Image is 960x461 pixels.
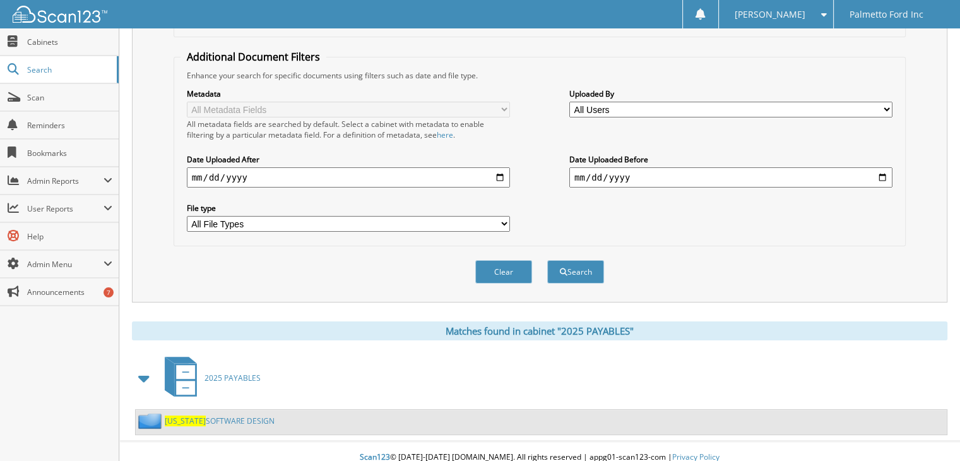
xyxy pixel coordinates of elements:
[13,6,107,23] img: scan123-logo-white.svg
[437,129,453,140] a: here
[27,176,104,186] span: Admin Reports
[27,92,112,103] span: Scan
[187,88,510,99] label: Metadata
[547,260,604,284] button: Search
[475,260,532,284] button: Clear
[187,203,510,213] label: File type
[569,167,892,188] input: end
[187,119,510,140] div: All metadata fields are searched by default. Select a cabinet with metadata to enable filtering b...
[187,154,510,165] label: Date Uploaded After
[735,11,805,18] span: [PERSON_NAME]
[569,88,892,99] label: Uploaded By
[138,413,165,429] img: folder2.png
[104,287,114,297] div: 7
[204,373,261,383] span: 2025 PAYABLES
[27,148,112,159] span: Bookmarks
[165,416,275,426] a: [US_STATE]SOFTWARE DESIGN
[27,231,112,242] span: Help
[157,353,261,403] a: 2025 PAYABLES
[27,203,104,214] span: User Reports
[569,154,892,165] label: Date Uploaded Before
[27,120,112,131] span: Reminders
[27,259,104,270] span: Admin Menu
[132,321,947,340] div: Matches found in cabinet "2025 PAYABLES"
[165,416,206,426] span: [US_STATE]
[187,167,510,188] input: start
[27,64,110,75] span: Search
[27,287,112,297] span: Announcements
[181,50,326,64] legend: Additional Document Filters
[181,70,899,81] div: Enhance your search for specific documents using filters such as date and file type.
[850,11,923,18] span: Palmetto Ford Inc
[27,37,112,47] span: Cabinets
